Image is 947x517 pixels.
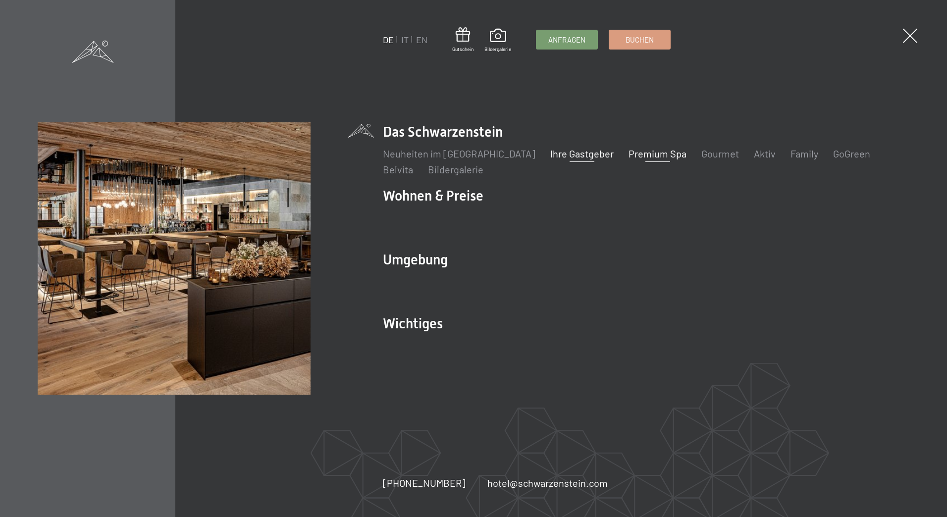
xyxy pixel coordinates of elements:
[548,35,585,45] span: Anfragen
[383,34,394,45] a: DE
[452,27,473,52] a: Gutschein
[383,476,466,490] a: [PHONE_NUMBER]
[383,477,466,489] span: [PHONE_NUMBER]
[383,148,535,159] a: Neuheiten im [GEOGRAPHIC_DATA]
[38,122,311,395] img: Unser Hotel im Ahrntal, Urlaubsrefugium für Wellnessfans und Aktive
[754,148,776,159] a: Aktiv
[790,148,818,159] a: Family
[629,148,686,159] a: Premium Spa
[550,148,614,159] a: Ihre Gastgeber
[401,34,409,45] a: IT
[487,476,608,490] a: hotel@schwarzenstein.com
[701,148,739,159] a: Gourmet
[536,30,597,49] a: Anfragen
[416,34,427,45] a: EN
[383,163,413,175] a: Belvita
[626,35,654,45] span: Buchen
[833,148,870,159] a: GoGreen
[484,29,511,52] a: Bildergalerie
[609,30,670,49] a: Buchen
[484,46,511,52] span: Bildergalerie
[452,46,473,52] span: Gutschein
[428,163,483,175] a: Bildergalerie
